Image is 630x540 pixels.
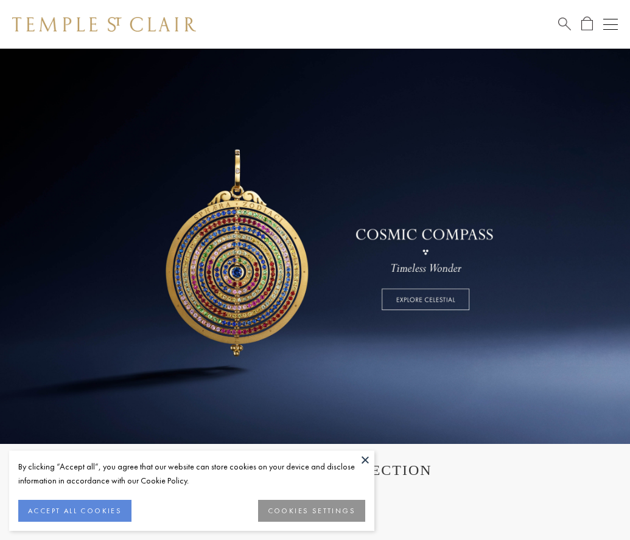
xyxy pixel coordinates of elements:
a: Search [558,16,571,32]
button: COOKIES SETTINGS [258,500,365,522]
button: Open navigation [603,17,618,32]
button: ACCEPT ALL COOKIES [18,500,131,522]
div: By clicking “Accept all”, you agree that our website can store cookies on your device and disclos... [18,460,365,488]
img: Temple St. Clair [12,17,196,32]
a: Open Shopping Bag [581,16,593,32]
